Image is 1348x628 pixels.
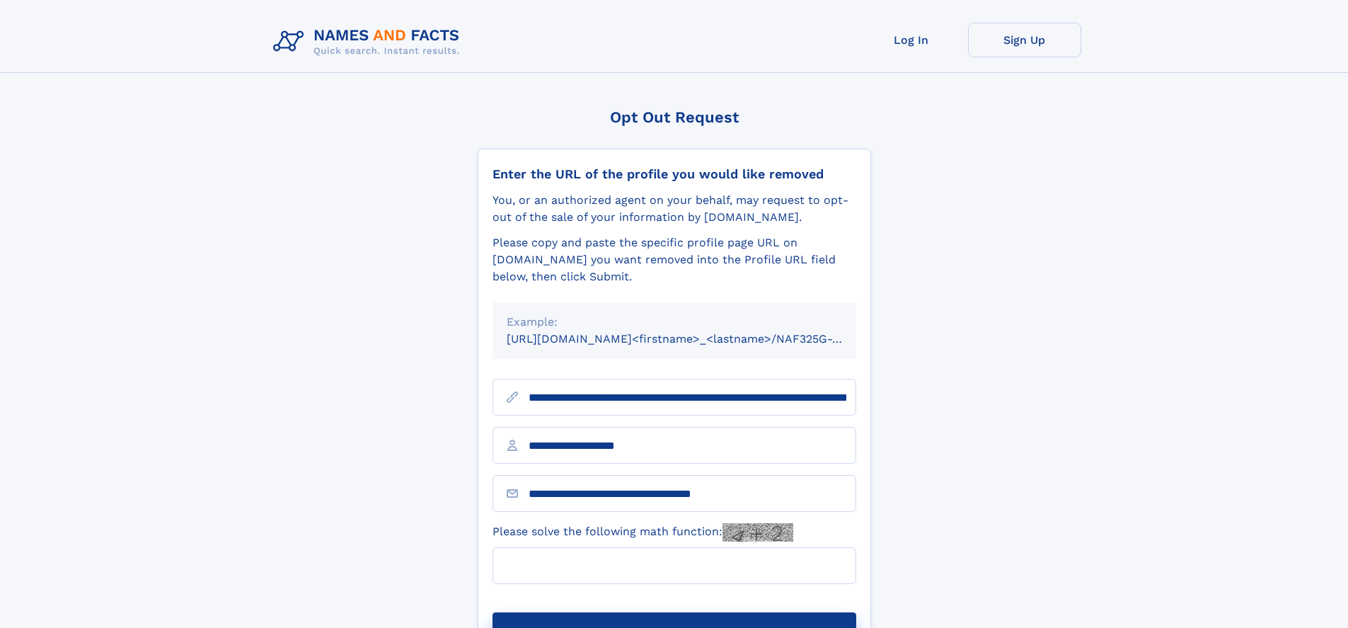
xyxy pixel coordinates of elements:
[855,23,968,57] a: Log In
[507,332,883,346] small: [URL][DOMAIN_NAME]<firstname>_<lastname>/NAF325G-xxxxxxxx
[507,314,842,331] div: Example:
[267,23,471,61] img: Logo Names and Facts
[492,166,856,182] div: Enter the URL of the profile you would like removed
[478,108,871,126] div: Opt Out Request
[492,192,856,226] div: You, or an authorized agent on your behalf, may request to opt-out of the sale of your informatio...
[492,234,856,285] div: Please copy and paste the specific profile page URL on [DOMAIN_NAME] you want removed into the Pr...
[968,23,1081,57] a: Sign Up
[492,523,793,542] label: Please solve the following math function:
